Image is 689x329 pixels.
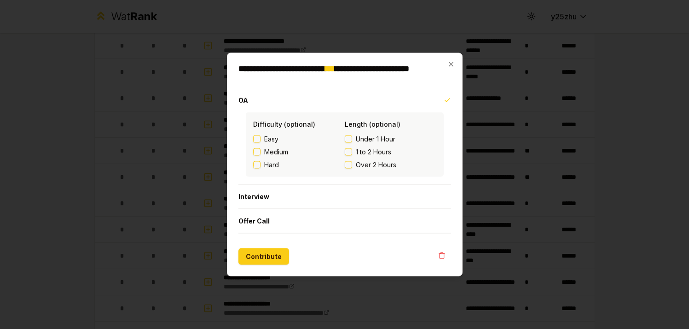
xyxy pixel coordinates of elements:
label: Difficulty (optional) [253,120,315,128]
span: Under 1 Hour [356,135,395,144]
button: Contribute [238,248,289,265]
button: Easy [253,135,261,143]
button: Hard [253,161,261,169]
span: Over 2 Hours [356,160,396,170]
span: Medium [264,147,288,157]
button: Medium [253,148,261,156]
button: OA [238,88,451,112]
div: OA [238,112,451,184]
button: Under 1 Hour [345,135,352,143]
span: Hard [264,160,279,170]
span: 1 to 2 Hours [356,147,391,157]
button: Offer Call [238,209,451,233]
label: Length (optional) [345,120,400,128]
button: Interview [238,185,451,209]
button: 1 to 2 Hours [345,148,352,156]
button: Over 2 Hours [345,161,352,169]
span: Easy [264,135,278,144]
